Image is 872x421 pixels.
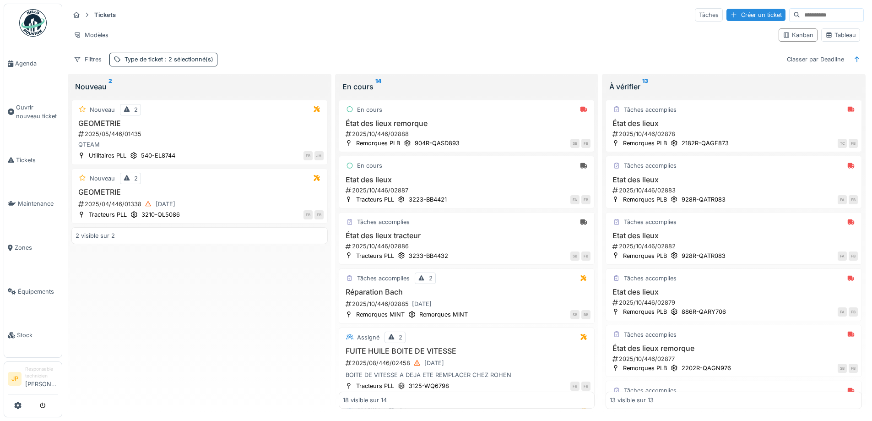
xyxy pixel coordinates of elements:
div: Tracteurs PLL [356,382,394,390]
div: FB [581,139,590,148]
div: Remorques PLB [623,195,667,204]
div: 2 [134,174,138,183]
div: 2 visible sur 2 [76,231,115,240]
div: 2025/10/446/02882 [612,242,858,251]
div: FB [849,139,858,148]
div: Remorques PLB [623,364,667,372]
div: FB [570,382,580,391]
div: TC [838,139,847,148]
div: Responsable technicien [25,366,58,380]
div: FA [570,195,580,204]
div: FB [849,364,858,373]
div: BOITE DE VITESSE A DEJA ETE REMPLACER CHEZ ROHEN [343,371,591,379]
div: 2025/10/446/02879 [612,298,858,307]
div: 3125-WQ6798 [409,382,449,390]
div: FB [849,195,858,204]
div: FB [849,307,858,317]
div: 2025/05/446/01435 [77,130,324,138]
div: En cours [357,161,382,170]
h3: Etat des lieux [610,231,858,240]
div: Tâches accomplies [624,218,677,226]
div: FB [581,195,590,204]
a: JP Responsable technicien[PERSON_NAME] [8,366,58,394]
div: Type de ticket [125,55,213,64]
div: 3233-BB4432 [409,252,448,260]
a: Stock [4,313,62,357]
div: 886R-QARY706 [682,307,726,316]
h3: État des lieux remorque [610,344,858,353]
div: 2025/10/446/02877 [612,355,858,363]
div: Tâches accomplies [624,105,677,114]
div: FB [849,252,858,261]
div: FB [581,382,590,391]
div: En cours [342,81,591,92]
div: Nouveau [90,174,115,183]
div: [DATE] [424,359,444,367]
div: Remorques PLB [623,307,667,316]
span: Ouvrir nouveau ticket [16,103,58,120]
div: FB [314,210,324,219]
a: Ouvrir nouveau ticket [4,86,62,138]
div: SB [570,139,580,148]
div: Remorques PLB [356,139,400,148]
div: 2 [134,105,138,114]
div: Tableau [825,31,856,39]
span: Maintenance [18,199,58,208]
h3: État des lieux [610,119,858,128]
div: FA [838,307,847,317]
div: Créer un ticket [726,9,785,21]
h3: Etat des lieux [343,175,591,184]
h3: GEOMETRIE [76,188,324,197]
a: Zones [4,226,62,270]
div: Nouveau [90,105,115,114]
div: 540-EL8744 [141,151,175,160]
img: Badge_color-CXgf-gQk.svg [19,9,47,37]
div: Tâches accomplies [624,161,677,170]
sup: 13 [642,81,648,92]
h3: Etat des lieux [610,175,858,184]
div: JH [314,151,324,160]
div: Tracteurs PLL [356,195,394,204]
div: FB [303,151,313,160]
div: Remorques MINT [356,310,405,319]
div: [DATE] [412,300,432,308]
sup: 2 [108,81,112,92]
div: Modèles [70,28,113,42]
div: 928R-QATR083 [682,252,726,260]
h3: Réparation Bach [343,288,591,296]
div: Classer par Deadline [783,53,848,66]
div: 2025/10/446/02887 [345,186,591,195]
span: Agenda [15,59,58,68]
div: 18 visible sur 14 [343,396,387,405]
div: 3223-BB4421 [409,195,447,204]
div: 13 visible sur 13 [610,396,654,405]
div: Nouveau [75,81,324,92]
div: 2182R-QAGF873 [682,139,729,148]
div: Filtres [70,53,106,66]
div: Remorques PLB [623,139,667,148]
h3: État des lieux tracteur [343,231,591,240]
div: 2 [429,274,433,283]
a: Équipements [4,270,62,314]
a: Agenda [4,42,62,86]
h3: Etat des lieux [610,288,858,296]
div: FB [303,210,313,219]
div: 904R-QASD893 [415,139,460,148]
strong: Tickets [91,11,119,19]
div: [DATE] [156,200,175,208]
h3: FUITE HUILE BOITE DE VITESSE [343,347,591,355]
div: BB [581,310,590,319]
div: QTEAM [76,140,324,149]
div: 2025/08/446/02458 [345,357,591,369]
span: Stock [17,331,58,339]
div: À vérifier [609,81,858,92]
div: Utilitaires PLL [89,151,126,160]
sup: 14 [375,81,381,92]
div: 2025/10/446/02886 [345,242,591,251]
div: 2202R-QAGN976 [682,364,731,372]
div: 2025/04/446/01338 [77,198,324,210]
h3: GEOMETRIE [76,119,324,128]
span: : 2 sélectionné(s) [163,56,213,63]
li: JP [8,372,22,386]
div: 928R-QATR083 [682,195,726,204]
